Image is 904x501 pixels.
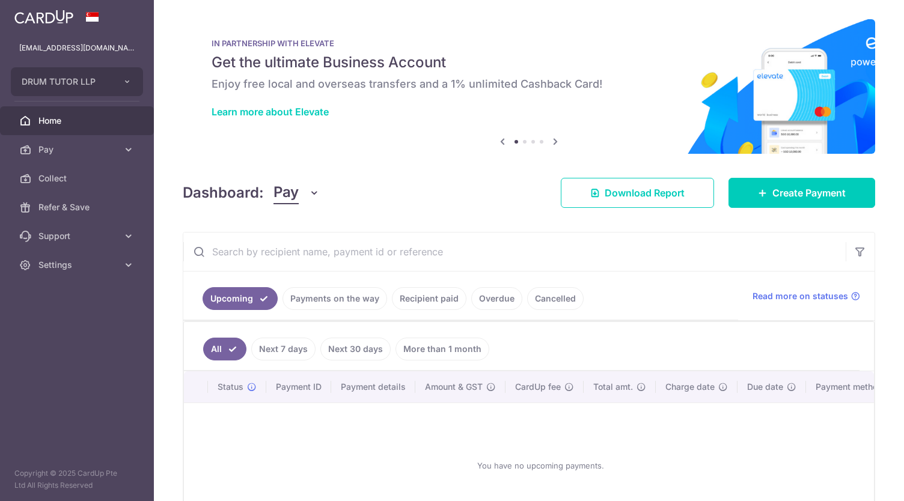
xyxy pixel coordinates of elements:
p: IN PARTNERSHIP WITH ELEVATE [212,38,846,48]
a: Next 7 days [251,338,316,360]
span: Download Report [605,186,685,200]
span: Pay [38,144,118,156]
img: Renovation banner [183,19,875,154]
span: Total amt. [593,381,633,393]
p: [EMAIL_ADDRESS][DOMAIN_NAME] [19,42,135,54]
a: Create Payment [728,178,875,208]
a: Cancelled [527,287,584,310]
span: Settings [38,259,118,271]
a: Overdue [471,287,522,310]
a: Recipient paid [392,287,466,310]
span: Charge date [665,381,715,393]
a: Next 30 days [320,338,391,360]
input: Search by recipient name, payment id or reference [183,232,846,271]
th: Payment method [806,371,897,402]
span: Home [38,115,118,127]
span: Read more on statuses [753,290,848,302]
a: More than 1 month [395,338,489,360]
span: Create Payment [772,186,846,200]
span: Collect [38,172,118,184]
h5: Get the ultimate Business Account [212,53,846,72]
th: Payment ID [266,371,331,402]
h6: Enjoy free local and overseas transfers and a 1% unlimited Cashback Card! [212,77,846,91]
iframe: Opens a widget where you can find more information [827,465,892,495]
h4: Dashboard: [183,182,264,204]
img: CardUp [14,10,73,24]
a: All [203,338,246,360]
span: Status [218,381,243,393]
span: Pay [273,181,299,204]
span: Due date [747,381,783,393]
span: CardUp fee [515,381,561,393]
span: Support [38,230,118,242]
a: Upcoming [203,287,278,310]
a: Read more on statuses [753,290,860,302]
a: Download Report [561,178,714,208]
span: Amount & GST [425,381,483,393]
span: Refer & Save [38,201,118,213]
a: Learn more about Elevate [212,106,329,118]
span: DRUM TUTOR LLP [22,76,111,88]
a: Payments on the way [282,287,387,310]
th: Payment details [331,371,415,402]
button: DRUM TUTOR LLP [11,67,143,96]
button: Pay [273,181,320,204]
